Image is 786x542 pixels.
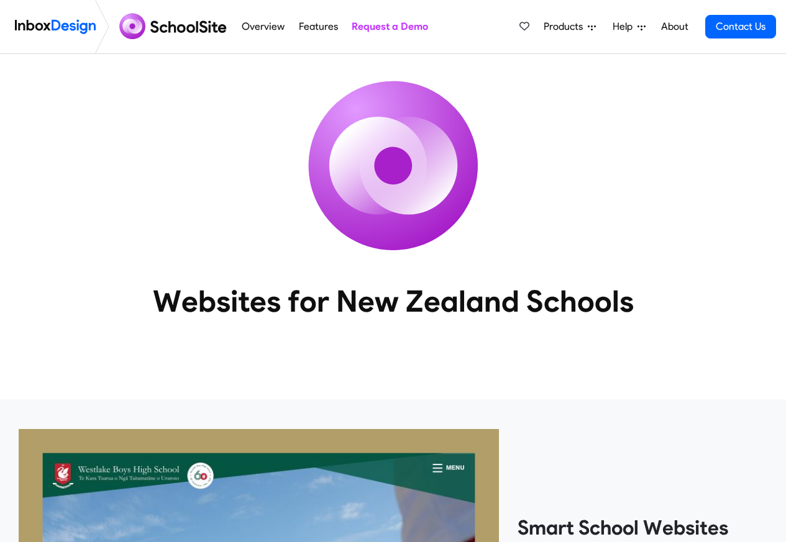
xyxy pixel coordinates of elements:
[98,282,688,320] heading: Websites for New Zealand Schools
[348,14,431,39] a: Request a Demo
[657,14,692,39] a: About
[544,19,588,34] span: Products
[281,54,505,278] img: icon_schoolsite.svg
[539,14,601,39] a: Products
[705,15,776,38] a: Contact Us
[613,19,637,34] span: Help
[114,12,235,42] img: schoolsite logo
[239,14,288,39] a: Overview
[608,14,651,39] a: Help
[295,14,341,39] a: Features
[518,515,767,540] heading: Smart School Websites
